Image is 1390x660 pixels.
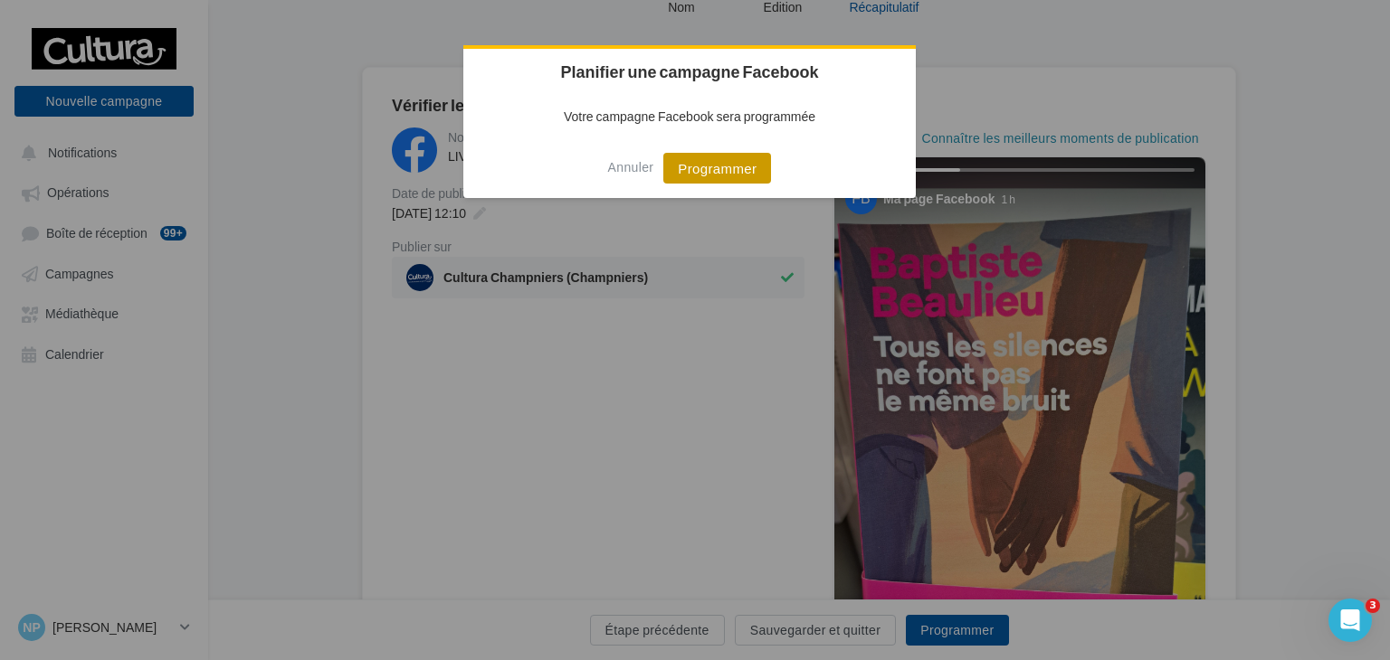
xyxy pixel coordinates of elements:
iframe: Intercom live chat [1328,599,1372,642]
h2: Planifier une campagne Facebook [463,49,916,94]
button: Programmer [663,153,771,184]
p: Votre campagne Facebook sera programmée [463,94,916,138]
button: Annuler [608,153,654,182]
span: 3 [1366,599,1380,613]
